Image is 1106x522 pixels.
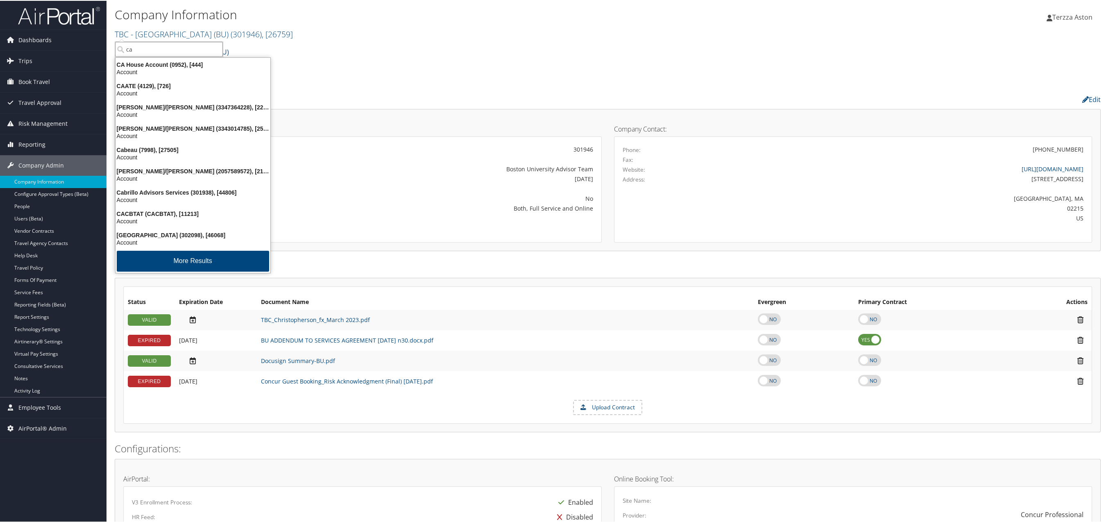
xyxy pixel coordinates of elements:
[257,294,754,309] th: Document Name
[1082,94,1101,103] a: Edit
[128,313,171,325] div: VALID
[18,71,50,91] span: Book Travel
[18,113,68,133] span: Risk Management
[741,213,1083,222] div: US
[741,193,1083,202] div: [GEOGRAPHIC_DATA], MA
[1073,376,1088,385] i: Remove Contract
[614,125,1092,132] h4: Company Contact:
[128,334,171,345] div: EXPIRED
[854,294,1011,309] th: Primary Contract
[623,145,641,153] label: Phone:
[111,145,275,153] div: Cabeau (7998), [27505]
[111,153,275,160] div: Account
[290,203,593,212] div: Both, Full Service and Online
[179,336,253,343] div: Add/Edit Date
[1052,12,1092,21] span: Terzza Aston
[231,28,262,39] span: ( 301946 )
[1021,509,1083,519] div: Concur Professional
[614,475,1092,481] h4: Online Booking Tool:
[1033,144,1083,153] div: [PHONE_NUMBER]
[290,193,593,202] div: No
[1011,294,1092,309] th: Actions
[290,164,593,172] div: Boston University Advisor Team
[132,497,192,506] label: V3 Enrollment Process:
[262,28,293,39] span: , [ 26759 ]
[1047,4,1101,29] a: Terzza Aston
[111,89,275,96] div: Account
[18,134,45,154] span: Reporting
[623,155,633,163] label: Fax:
[111,238,275,245] div: Account
[179,356,253,364] div: Add/Edit Date
[123,475,602,481] h4: AirPortal:
[111,209,275,217] div: CACBTAT (CACBTAT), [11213]
[111,110,275,118] div: Account
[115,441,1101,455] h2: Configurations:
[290,144,593,153] div: 301946
[261,377,433,384] a: Concur Guest Booking_Risk Acknowledgment (Final) [DATE].pdf
[115,41,223,56] input: Search Accounts
[18,418,67,438] span: AirPortal® Admin
[115,5,772,23] h1: Company Information
[18,154,64,175] span: Company Admin
[179,315,253,323] div: Add/Edit Date
[111,60,275,68] div: CA House Account (0952), [444]
[1073,315,1088,323] i: Remove Contract
[124,294,175,309] th: Status
[554,494,593,509] div: Enabled
[111,82,275,89] div: CAATE (4129), [726]
[111,132,275,139] div: Account
[111,174,275,182] div: Account
[179,336,197,343] span: [DATE]
[754,294,854,309] th: Evergreen
[741,174,1083,182] div: [STREET_ADDRESS]
[111,68,275,75] div: Account
[290,174,593,182] div: [DATE]
[18,397,61,417] span: Employee Tools
[18,5,100,25] img: airportal-logo.png
[1073,356,1088,364] i: Remove Contract
[111,103,275,110] div: [PERSON_NAME]/[PERSON_NAME] (3347364228), [22895]
[261,315,370,323] a: TBC_Christopherson_fx_March 2023.pdf
[115,28,293,39] a: TBC - [GEOGRAPHIC_DATA] (BU)
[123,125,602,132] h4: Account Details:
[261,336,433,343] a: BU ADDENDUM TO SERVICES AGREEMENT [DATE] n30.docx.pdf
[623,511,646,519] label: Provider:
[1073,335,1088,344] i: Remove Contract
[179,377,197,384] span: [DATE]
[179,377,253,384] div: Add/Edit Date
[111,124,275,132] div: [PERSON_NAME]/[PERSON_NAME] (3343014785), [25507]
[128,354,171,366] div: VALID
[623,175,645,183] label: Address:
[111,167,275,174] div: [PERSON_NAME]/[PERSON_NAME] (2057589572), [21189]
[115,260,1101,274] h2: Contracts:
[741,203,1083,212] div: 02215
[115,91,768,105] h2: Company Profile:
[18,92,61,112] span: Travel Approval
[111,217,275,224] div: Account
[128,375,171,386] div: EXPIRED
[111,188,275,195] div: Cabrillo Advisors Services (301938), [44806]
[111,195,275,203] div: Account
[18,29,52,50] span: Dashboards
[111,231,275,238] div: [GEOGRAPHIC_DATA] (302098), [46068]
[117,250,269,271] button: More Results
[175,294,257,309] th: Expiration Date
[1022,164,1083,172] a: [URL][DOMAIN_NAME]
[132,512,155,520] label: HR Feed:
[623,165,645,173] label: Website:
[261,356,335,364] a: Docusign Summary-BU.pdf
[18,50,32,70] span: Trips
[574,400,641,414] label: Upload Contract
[623,496,651,504] label: Site Name:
